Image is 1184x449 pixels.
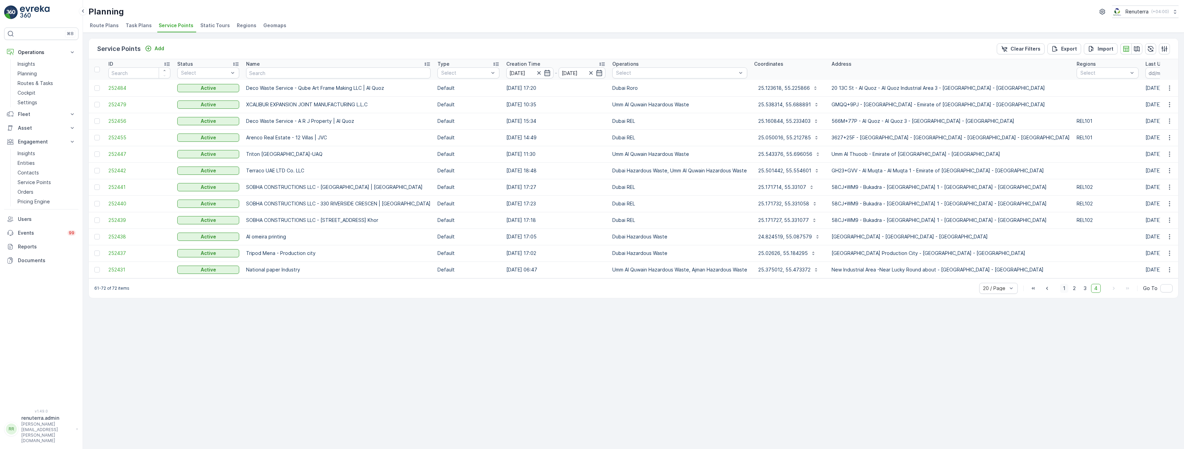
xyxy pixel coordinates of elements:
[177,167,239,175] button: Active
[94,184,100,190] div: Toggle Row Selected
[18,111,65,118] p: Fleet
[243,80,434,96] td: Deco Waste Service - Qube Art Frame Making LLC | Al Quoz
[94,151,100,157] div: Toggle Row Selected
[18,49,65,56] p: Operations
[503,80,609,96] td: [DATE] 17:20
[612,61,639,67] p: Operations
[201,200,216,207] p: Active
[616,70,737,76] p: Select
[108,151,170,158] a: 252447
[609,129,751,146] td: Dubai REL
[6,424,17,435] div: RR
[18,169,39,176] p: Contacts
[15,187,78,197] a: Orders
[434,96,503,113] td: Default
[108,101,170,108] a: 252479
[1073,195,1142,212] td: REL102
[609,261,751,278] td: Umm Al Quwain Hazardous Waste, Ajman Hazardous Waste
[555,69,557,77] p: -
[506,61,540,67] p: Creation Time
[754,99,823,110] button: 25.538314, 55.688891
[559,67,606,78] input: dd/mm/yyyy
[21,415,73,421] p: renuterra.admin
[201,167,216,174] p: Active
[609,96,751,113] td: Umm Al Quwain Hazardous Waste
[18,99,37,106] p: Settings
[758,151,812,158] p: 25.543376, 55.696056
[828,96,1073,113] td: GMQQ+9PJ - [GEOGRAPHIC_DATA] - Emirate of [GEOGRAPHIC_DATA] - [GEOGRAPHIC_DATA]
[754,61,783,67] p: Coordinates
[15,158,78,168] a: Entities
[1143,285,1157,292] span: Go To
[1047,43,1081,54] button: Export
[94,85,100,91] div: Toggle Row Selected
[828,113,1073,129] td: 566M+77P - Al Quoz - Al Quoz 3 - [GEOGRAPHIC_DATA] - [GEOGRAPHIC_DATA]
[434,212,503,228] td: Default
[15,149,78,158] a: Insights
[108,184,170,191] span: 252441
[754,182,818,193] button: 25.171714, 55.33107
[1060,284,1068,293] span: 1
[177,117,239,125] button: Active
[18,160,35,167] p: Entities
[754,132,823,143] button: 25.050016, 55.212785
[108,118,170,125] span: 252456
[18,229,63,236] p: Events
[434,162,503,179] td: Default
[609,113,751,129] td: Dubai REL
[609,228,751,245] td: Dubai Hazardous Waste
[159,22,193,29] span: Service Points
[155,45,164,52] p: Add
[18,138,65,145] p: Engagement
[108,200,170,207] span: 252440
[201,233,216,240] p: Active
[754,231,824,242] button: 24.824519, 55.087579
[609,195,751,212] td: Dubai REL
[177,233,239,241] button: Active
[15,78,78,88] a: Routes & Tasks
[758,266,811,273] p: 25.375012, 55.473372
[246,61,260,67] p: Name
[828,228,1073,245] td: [GEOGRAPHIC_DATA] - [GEOGRAPHIC_DATA] - [GEOGRAPHIC_DATA]
[4,107,78,121] button: Fleet
[15,178,78,187] a: Service Points
[503,228,609,245] td: [DATE] 17:05
[832,61,852,67] p: Address
[108,217,170,224] a: 252439
[108,167,170,174] a: 252442
[758,217,809,224] p: 25.171727, 55.331077
[108,266,170,273] a: 252431
[21,421,73,443] p: [PERSON_NAME][EMAIL_ADDRESS][PERSON_NAME][DOMAIN_NAME]
[126,22,152,29] span: Task Plans
[263,22,286,29] span: Geomaps
[997,43,1045,54] button: Clear Filters
[506,67,553,78] input: dd/mm/yyyy
[15,98,78,107] a: Settings
[4,45,78,59] button: Operations
[15,168,78,178] a: Contacts
[177,84,239,92] button: Active
[754,248,820,259] button: 25.02626, 55.184295
[94,201,100,206] div: Toggle Row Selected
[828,261,1073,278] td: New Industrial Area -Near Lucky Round about - [GEOGRAPHIC_DATA] - [GEOGRAPHIC_DATA]
[177,183,239,191] button: Active
[503,113,609,129] td: [DATE] 15:34
[4,6,18,19] img: logo
[754,215,821,226] button: 25.171727, 55.331077
[201,85,216,92] p: Active
[609,80,751,96] td: Dubai Roro
[609,212,751,228] td: Dubai REL
[754,83,822,94] button: 25.123618, 55.225866
[1070,284,1079,293] span: 2
[177,61,193,67] p: Status
[108,67,170,78] input: Search
[4,226,78,240] a: Events99
[243,179,434,195] td: SOBHA CONSTRUCTIONS LLC - [GEOGRAPHIC_DATA] | [GEOGRAPHIC_DATA]
[828,146,1073,162] td: Umm Al Thuoob - Emirate of [GEOGRAPHIC_DATA] - [GEOGRAPHIC_DATA]
[200,22,230,29] span: Static Tours
[4,240,78,254] a: Reports
[108,85,170,92] a: 252484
